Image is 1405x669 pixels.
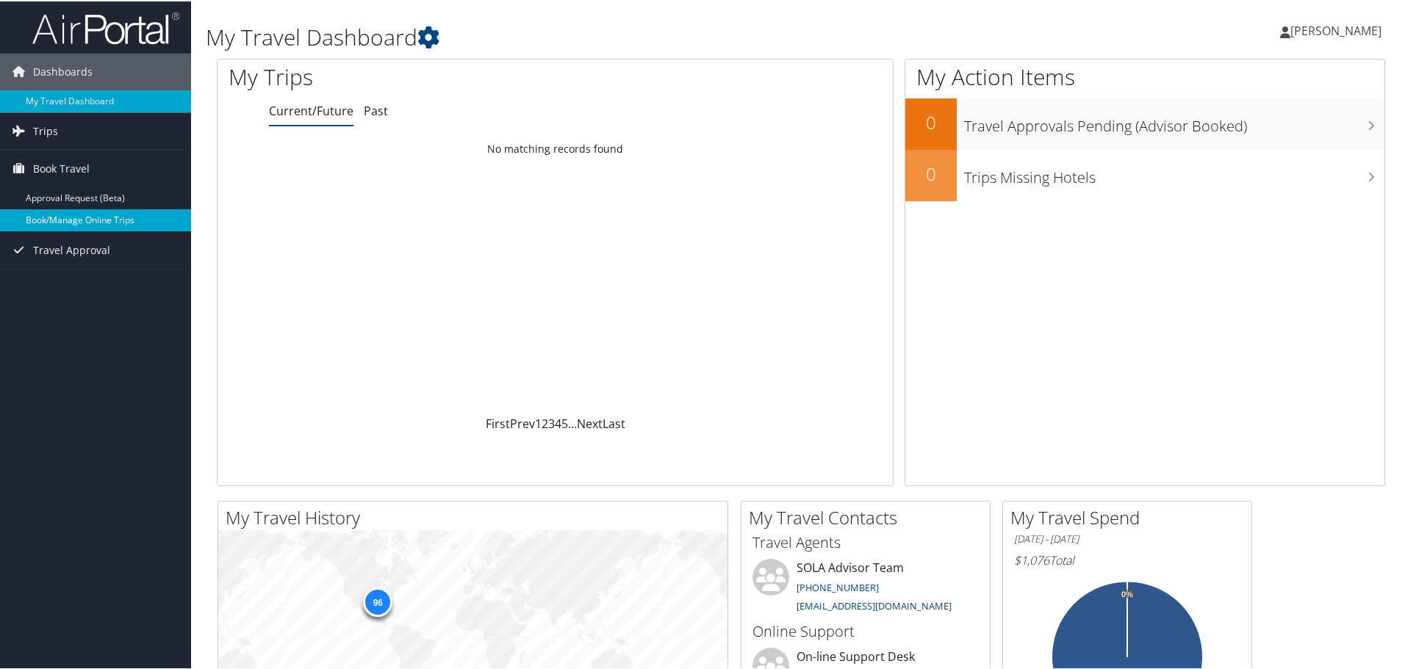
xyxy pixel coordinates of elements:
[905,60,1384,91] h1: My Action Items
[797,579,879,593] a: [PHONE_NUMBER]
[364,101,388,117] a: Past
[905,97,1384,148] a: 0Travel Approvals Pending (Advisor Booked)
[752,531,979,552] h3: Travel Agents
[561,414,568,430] a: 5
[510,414,535,430] a: Prev
[1014,531,1240,545] h6: [DATE] - [DATE]
[555,414,561,430] a: 4
[363,586,392,615] div: 96
[33,52,93,89] span: Dashboards
[1280,7,1396,51] a: [PERSON_NAME]
[905,160,957,185] h2: 0
[1014,551,1049,567] span: $1,076
[752,620,979,640] h3: Online Support
[33,231,110,267] span: Travel Approval
[1290,21,1381,37] span: [PERSON_NAME]
[1010,504,1251,529] h2: My Travel Spend
[749,504,990,529] h2: My Travel Contacts
[269,101,353,117] a: Current/Future
[905,109,957,134] h2: 0
[964,159,1384,187] h3: Trips Missing Hotels
[577,414,603,430] a: Next
[797,598,952,611] a: [EMAIL_ADDRESS][DOMAIN_NAME]
[542,414,548,430] a: 2
[33,112,58,148] span: Trips
[568,414,577,430] span: …
[229,60,600,91] h1: My Trips
[218,134,893,161] td: No matching records found
[486,414,510,430] a: First
[548,414,555,430] a: 3
[206,21,999,51] h1: My Travel Dashboard
[1121,589,1133,598] tspan: 0%
[964,107,1384,135] h3: Travel Approvals Pending (Advisor Booked)
[32,10,179,44] img: airportal-logo.png
[535,414,542,430] a: 1
[745,557,986,618] li: SOLA Advisor Team
[33,149,90,186] span: Book Travel
[905,148,1384,200] a: 0Trips Missing Hotels
[1014,551,1240,567] h6: Total
[603,414,625,430] a: Last
[226,504,727,529] h2: My Travel History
